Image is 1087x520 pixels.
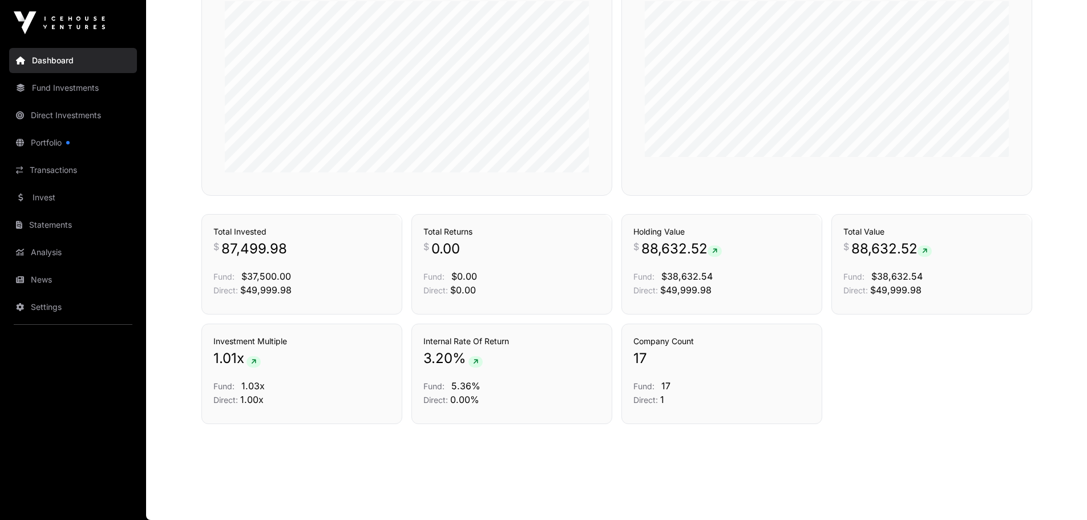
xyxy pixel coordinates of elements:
span: $ [423,240,429,253]
span: $37,500.00 [241,271,291,282]
h3: Total Invested [213,226,390,237]
a: News [9,267,137,292]
a: Analysis [9,240,137,265]
span: 17 [661,380,670,392]
span: 3.20 [423,349,452,368]
span: Fund: [423,272,445,281]
span: 17 [633,349,647,368]
span: 1 [660,394,664,405]
span: Fund: [213,272,235,281]
a: Fund Investments [9,75,137,100]
span: 0.00% [450,394,479,405]
span: $49,999.98 [240,284,292,296]
span: Fund: [633,381,654,391]
span: Direct: [213,285,238,295]
span: Direct: [423,395,448,405]
span: 88,632.52 [851,240,932,258]
h3: Investment Multiple [213,336,390,347]
span: $38,632.54 [871,271,923,282]
a: Statements [9,212,137,237]
span: 1.00x [240,394,264,405]
a: Portfolio [9,130,137,155]
span: $49,999.98 [660,284,712,296]
span: 0.00 [431,240,460,258]
span: Fund: [633,272,654,281]
img: Icehouse Ventures Logo [14,11,105,34]
span: $0.00 [451,271,477,282]
span: 87,499.98 [221,240,287,258]
span: 88,632.52 [641,240,722,258]
span: $ [213,240,219,253]
span: Direct: [633,395,658,405]
span: Direct: [423,285,448,295]
span: $ [843,240,849,253]
span: Direct: [213,395,238,405]
span: 1.03x [241,380,265,392]
h3: Total Value [843,226,1020,237]
a: Direct Investments [9,103,137,128]
span: Fund: [423,381,445,391]
span: $ [633,240,639,253]
a: Dashboard [9,48,137,73]
a: Invest [9,185,137,210]
span: $0.00 [450,284,476,296]
span: Direct: [843,285,868,295]
a: Settings [9,295,137,320]
h3: Holding Value [633,226,810,237]
span: Fund: [213,381,235,391]
span: x [237,349,244,368]
iframe: Chat Widget [1030,465,1087,520]
span: 1.01 [213,349,237,368]
span: $49,999.98 [870,284,922,296]
span: $38,632.54 [661,271,713,282]
h3: Internal Rate Of Return [423,336,600,347]
h3: Company Count [633,336,810,347]
a: Transactions [9,158,137,183]
span: % [452,349,466,368]
h3: Total Returns [423,226,600,237]
span: 5.36% [451,380,480,392]
span: Direct: [633,285,658,295]
span: Fund: [843,272,864,281]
